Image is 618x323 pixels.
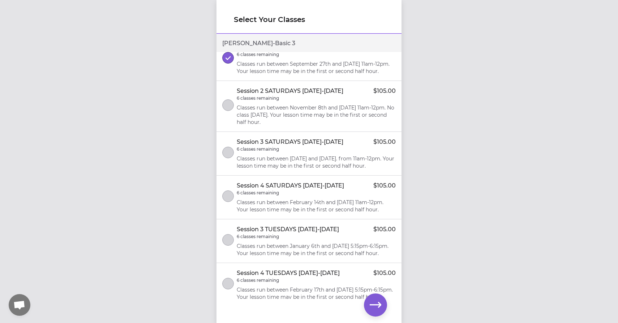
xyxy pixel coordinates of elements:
[237,242,396,257] p: Classes run between January 6th and [DATE] 5:15pm-6:15pm. Your lesson time may be in the first or...
[237,234,279,240] p: 6 classes remaining
[373,269,396,277] p: $105.00
[222,52,234,64] button: select class
[237,199,396,213] p: Classes run between February 14th and [DATE] 11am-12pm. Your lesson time may be in the first or s...
[234,14,384,25] h1: Select Your Classes
[373,87,396,95] p: $105.00
[237,269,340,277] p: Session 4 TUESDAYS [DATE]-[DATE]
[237,52,279,57] p: 6 classes remaining
[237,95,279,101] p: 6 classes remaining
[373,181,396,190] p: $105.00
[9,294,30,316] a: Open chat
[237,286,396,301] p: Classes run between February 17th and [DATE] 5:15pm-6:15pm. Your lesson time may be in the first ...
[373,225,396,234] p: $105.00
[222,234,234,246] button: select class
[237,181,344,190] p: Session 4 SATURDAYS [DATE]-[DATE]
[237,87,343,95] p: Session 2 SATURDAYS [DATE]-[DATE]
[222,190,234,202] button: select class
[237,60,396,75] p: Classes run between September 27th and [DATE] 11am-12pm. Your lesson time may be in the first or ...
[237,155,396,169] p: Classes run between [DATE] and [DATE]. from 11am-12pm. Your lesson time may be in the first or se...
[216,35,402,52] div: [PERSON_NAME] - Basic 3
[237,190,279,196] p: 6 classes remaining
[237,225,339,234] p: Session 3 TUESDAYS [DATE]-[DATE]
[373,138,396,146] p: $105.00
[237,146,279,152] p: 6 classes remaining
[237,138,343,146] p: Session 3 SATURDAYS [DATE]-[DATE]
[237,277,279,283] p: 6 classes remaining
[237,104,396,126] p: Classes run between November 8th and [DATE] 11am-12pm. No class [DATE]. Your lesson time may be i...
[222,99,234,111] button: select class
[222,278,234,289] button: select class
[222,147,234,158] button: select class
